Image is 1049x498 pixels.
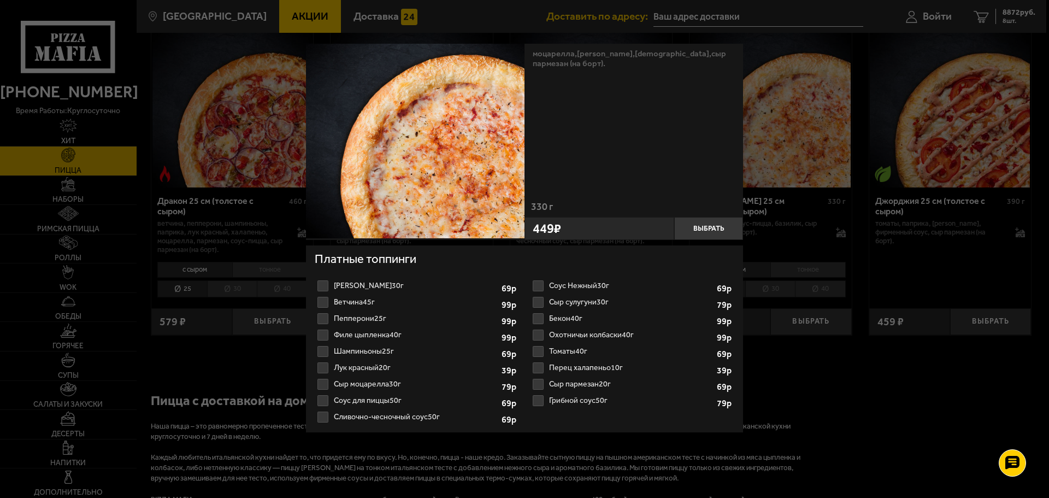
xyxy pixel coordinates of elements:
[502,366,519,375] strong: 39 р
[502,383,519,391] strong: 79 р
[674,217,743,240] button: Выбрать
[717,301,734,309] strong: 79 р
[530,360,734,376] label: Перец халапеньо 10г
[315,409,519,425] label: Сливочно-чесночный соус 50г
[502,399,519,408] strong: 69 р
[530,294,734,310] li: Сыр сулугуни
[315,360,519,376] label: Лук красный 20г
[717,317,734,326] strong: 99 р
[533,49,735,68] p: моцарелла, [PERSON_NAME], [DEMOGRAPHIC_DATA], сыр пармезан (на борт).
[502,350,519,359] strong: 69 р
[315,294,519,310] label: Ветчина 45г
[502,317,519,326] strong: 99 р
[315,294,519,310] li: Ветчина
[502,301,519,309] strong: 99 р
[315,251,734,271] h4: Платные топпинги
[315,392,519,409] li: Соус для пиццы
[717,350,734,359] strong: 69 р
[315,278,519,294] label: [PERSON_NAME] 30г
[530,310,734,327] label: Бекон 40г
[530,278,734,294] li: Соус Нежный
[533,222,561,235] span: 449 ₽
[530,278,734,294] label: Соус Нежный 30г
[530,327,734,343] li: Охотничьи колбаски
[315,360,519,376] li: Лук красный
[717,399,734,408] strong: 79 р
[315,278,519,294] li: Соус Деликатес
[502,284,519,293] strong: 69 р
[315,392,519,409] label: Соус для пиццы 50г
[717,333,734,342] strong: 99 р
[530,376,734,392] label: Сыр пармезан 20г
[530,327,734,343] label: Охотничьи колбаски 40г
[306,20,524,238] img: Маргарита 25 см (толстое с сыром)
[530,343,734,360] label: Томаты 40г
[717,284,734,293] strong: 69 р
[315,310,519,327] label: Пепперони 25г
[315,327,519,343] li: Филе цыпленка
[530,294,734,310] label: Сыр сулугуни 30г
[315,409,519,425] li: Сливочно-чесночный соус
[717,383,734,391] strong: 69 р
[315,376,519,392] li: Сыр моцарелла
[315,327,519,343] label: Филе цыпленка 40г
[530,392,734,409] li: Грибной соус
[530,360,734,376] li: Перец халапеньо
[502,415,519,424] strong: 69 р
[315,343,519,360] label: Шампиньоны 25г
[315,376,519,392] label: Сыр моцарелла 30г
[530,343,734,360] li: Томаты
[315,310,519,327] li: Пепперони
[717,366,734,375] strong: 39 р
[530,392,734,409] label: Грибной соус 50г
[315,343,519,360] li: Шампиньоны
[502,333,519,342] strong: 99 р
[524,202,743,217] div: 330 г
[530,376,734,392] li: Сыр пармезан
[530,310,734,327] li: Бекон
